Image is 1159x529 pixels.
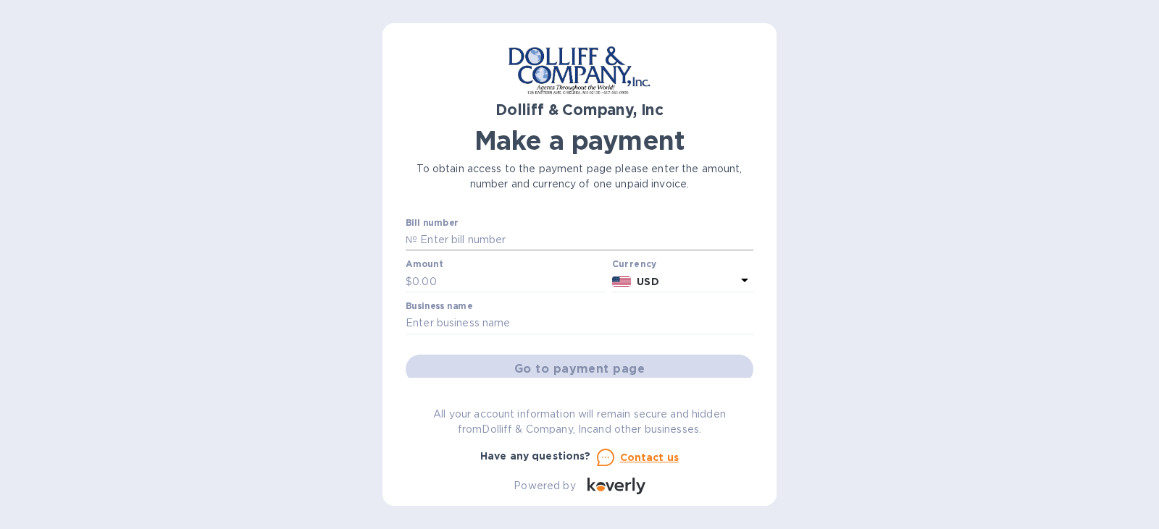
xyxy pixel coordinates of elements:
[495,101,664,119] b: Dolliff & Company, Inc
[620,452,679,463] u: Contact us
[612,258,657,269] b: Currency
[406,274,412,289] p: $
[612,276,632,287] img: USD
[406,161,753,192] p: To obtain access to the payment page please enter the amount, number and currency of one unpaid i...
[406,232,417,247] p: №
[406,219,458,227] label: Bill number
[406,407,753,437] p: All your account information will remain secure and hidden from Dolliff & Company, Inc and other ...
[480,450,591,462] b: Have any questions?
[406,125,753,156] h1: Make a payment
[514,478,575,494] p: Powered by
[406,313,753,334] input: Enter business name
[417,229,753,251] input: Enter bill number
[406,261,443,269] label: Amount
[406,302,472,310] label: Business name
[637,276,658,287] b: USD
[412,271,606,292] input: 0.00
